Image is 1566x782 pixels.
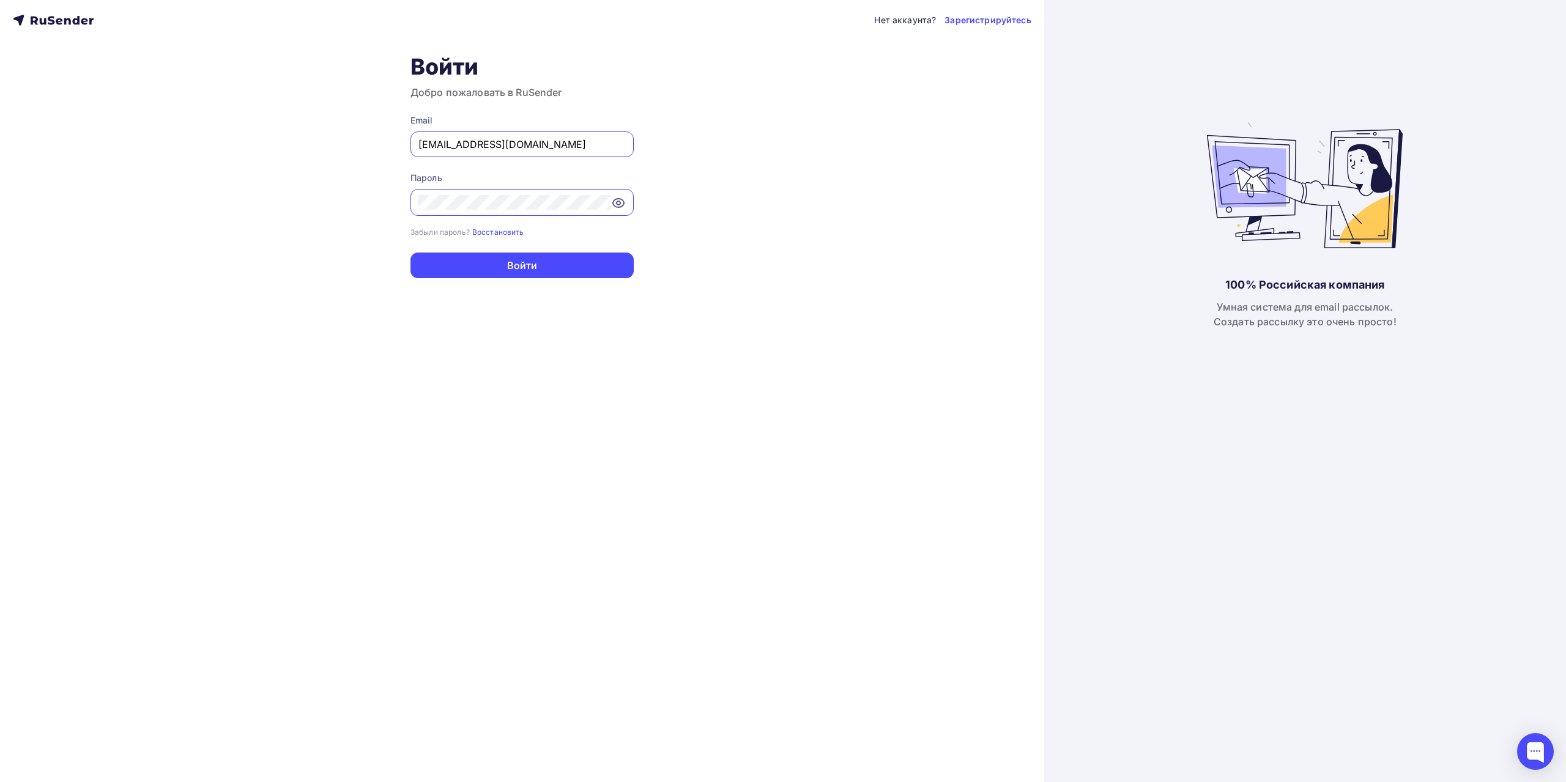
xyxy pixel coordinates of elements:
h3: Добро пожаловать в RuSender [410,85,634,100]
button: Войти [410,253,634,278]
a: Восстановить [472,226,524,237]
div: Умная система для email рассылок. Создать рассылку это очень просто! [1214,300,1397,329]
div: Email [410,114,634,127]
small: Восстановить [472,227,524,237]
h1: Войти [410,53,634,80]
div: Нет аккаунта? [874,14,936,26]
input: Укажите свой email [418,137,626,152]
div: 100% Российская компания [1225,278,1384,292]
a: Зарегистрируйтесь [944,14,1031,26]
small: Забыли пароль? [410,227,470,237]
div: Пароль [410,172,634,184]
